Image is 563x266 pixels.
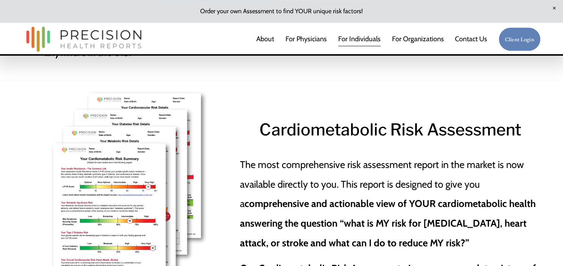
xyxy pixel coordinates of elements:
[392,31,444,47] a: folder dropdown
[240,155,540,252] p: The most comprehensive risk assessment report in the market is now available directly to you. Thi...
[392,32,444,46] span: For Organizations
[285,31,327,47] a: For Physicians
[338,31,381,47] a: For Individuals
[499,27,541,51] a: Client Login
[22,23,145,55] img: Precision Health Reports
[240,198,538,248] strong: comprehensive and actionable view of YOUR cardiometabolic health answering the question “what is ...
[256,31,274,47] a: About
[455,31,487,47] a: Contact Us
[525,230,563,266] iframe: Chat Widget
[240,117,540,143] h2: Cardiometabolic Risk Assessment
